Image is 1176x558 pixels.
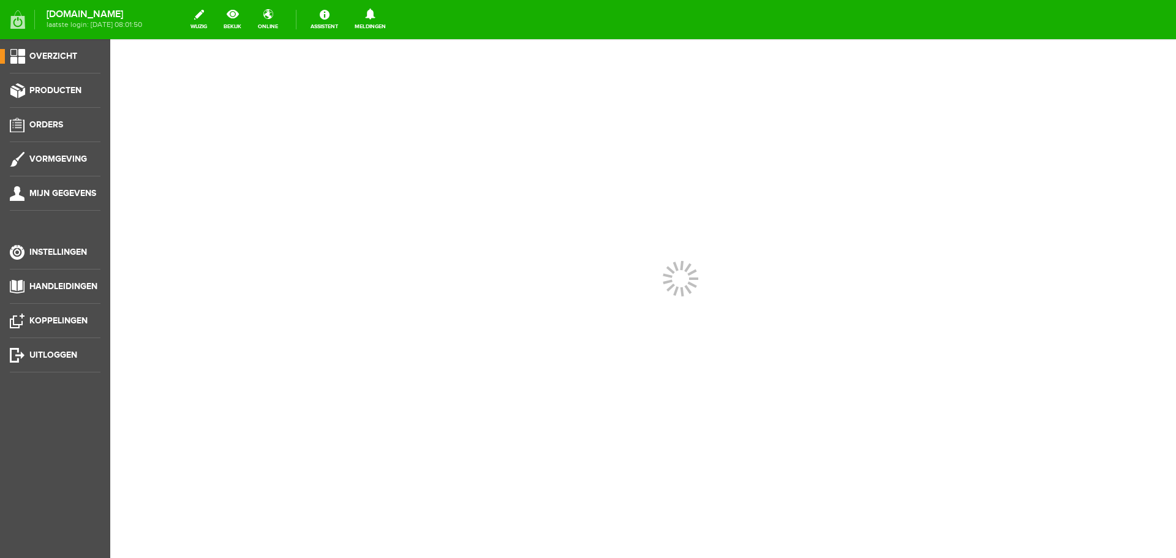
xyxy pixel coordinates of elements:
span: Handleidingen [29,281,97,292]
span: Producten [29,85,81,96]
span: Instellingen [29,247,87,257]
a: bekijk [216,6,249,33]
a: online [251,6,285,33]
a: wijzig [183,6,214,33]
span: Koppelingen [29,315,88,326]
span: laatste login: [DATE] 08:01:50 [47,21,142,28]
span: Mijn gegevens [29,188,96,198]
span: Uitloggen [29,350,77,360]
strong: [DOMAIN_NAME] [47,11,142,18]
a: Meldingen [347,6,393,33]
span: Overzicht [29,51,77,61]
span: Vormgeving [29,154,87,164]
span: Orders [29,119,63,130]
a: Assistent [303,6,345,33]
